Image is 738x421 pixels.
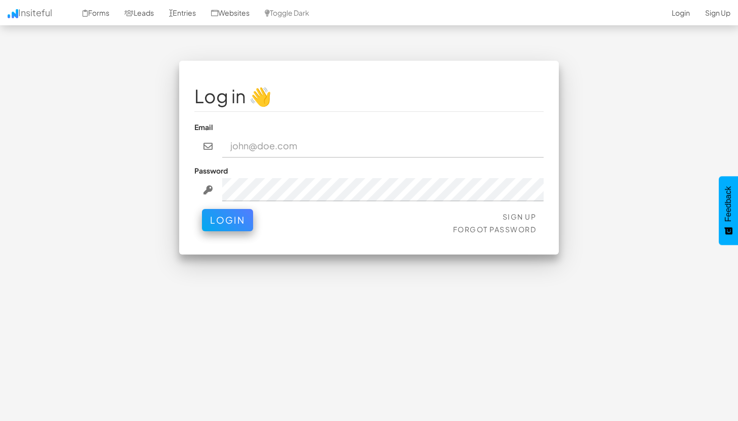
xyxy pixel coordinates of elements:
[503,212,537,221] a: Sign Up
[724,186,733,222] span: Feedback
[194,122,213,132] label: Email
[453,225,537,234] a: Forgot Password
[719,176,738,245] button: Feedback - Show survey
[194,86,544,106] h1: Log in 👋
[194,165,228,176] label: Password
[222,135,544,158] input: john@doe.com
[8,9,18,18] img: icon.png
[202,209,253,231] button: Login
